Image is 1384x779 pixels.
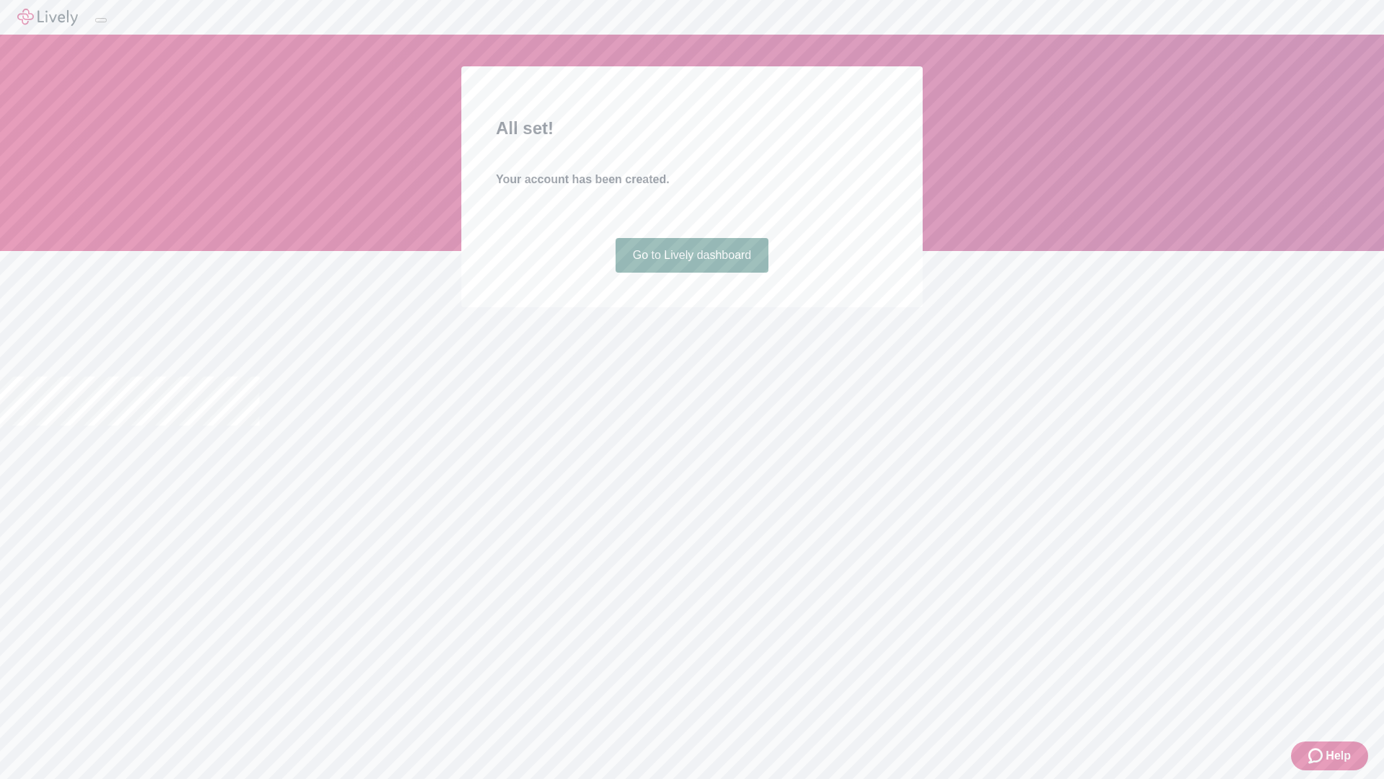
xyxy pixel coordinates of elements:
[1326,747,1351,765] span: Help
[496,171,888,188] h4: Your account has been created.
[95,18,107,22] button: Log out
[1291,741,1368,770] button: Zendesk support iconHelp
[1308,747,1326,765] svg: Zendesk support icon
[17,9,78,26] img: Lively
[616,238,769,273] a: Go to Lively dashboard
[496,115,888,141] h2: All set!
